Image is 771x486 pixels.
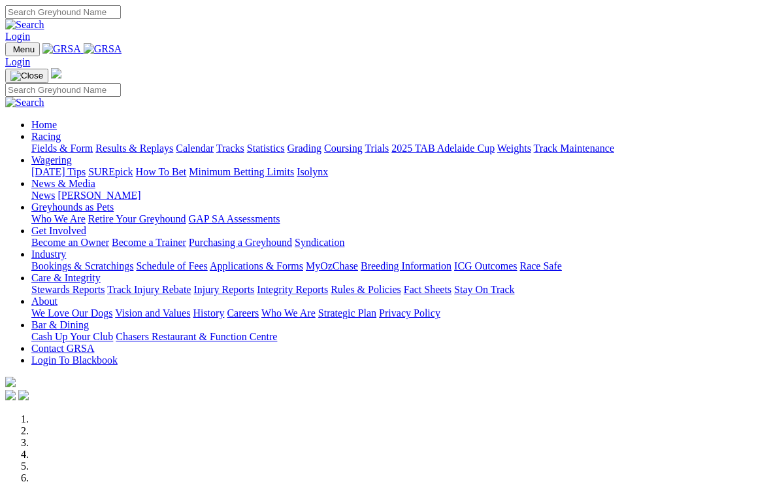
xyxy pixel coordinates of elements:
a: Who We Are [31,213,86,224]
a: Get Involved [31,225,86,236]
a: Purchasing a Greyhound [189,237,292,248]
img: Close [10,71,43,81]
a: Cash Up Your Club [31,331,113,342]
a: News [31,190,55,201]
a: Login To Blackbook [31,355,118,366]
a: Greyhounds as Pets [31,201,114,213]
img: GRSA [84,43,122,55]
a: Schedule of Fees [136,260,207,271]
a: Home [31,119,57,130]
a: Careers [227,307,259,319]
a: How To Bet [136,166,187,177]
a: Syndication [295,237,344,248]
div: Industry [31,260,766,272]
a: Bookings & Scratchings [31,260,133,271]
a: Become a Trainer [112,237,186,248]
a: Fields & Form [31,143,93,154]
span: Menu [13,44,35,54]
div: Wagering [31,166,766,178]
img: logo-grsa-white.png [51,68,61,78]
a: SUREpick [88,166,133,177]
div: About [31,307,766,319]
a: Integrity Reports [257,284,328,295]
a: Track Maintenance [534,143,614,154]
a: Rules & Policies [331,284,401,295]
a: Results & Replays [95,143,173,154]
a: Racing [31,131,61,142]
a: Minimum Betting Limits [189,166,294,177]
a: [DATE] Tips [31,166,86,177]
a: Track Injury Rebate [107,284,191,295]
a: [PERSON_NAME] [57,190,140,201]
a: Vision and Values [115,307,190,319]
div: Bar & Dining [31,331,766,343]
a: Grading [287,143,321,154]
a: 2025 TAB Adelaide Cup [391,143,495,154]
a: Care & Integrity [31,272,101,283]
a: Retire Your Greyhound [88,213,186,224]
div: Greyhounds as Pets [31,213,766,225]
a: Contact GRSA [31,343,94,354]
div: Racing [31,143,766,154]
a: Breeding Information [361,260,451,271]
input: Search [5,5,121,19]
a: Calendar [176,143,214,154]
a: Login [5,56,30,67]
a: We Love Our Dogs [31,307,112,319]
a: News & Media [31,178,95,189]
a: Tracks [216,143,244,154]
button: Toggle navigation [5,69,48,83]
a: Fact Sheets [404,284,451,295]
img: facebook.svg [5,390,16,400]
a: History [193,307,224,319]
a: Applications & Forms [210,260,303,271]
a: GAP SA Assessments [189,213,280,224]
div: Care & Integrity [31,284,766,296]
a: Chasers Restaurant & Function Centre [116,331,277,342]
a: ICG Outcomes [454,260,517,271]
a: Weights [497,143,531,154]
div: Get Involved [31,237,766,249]
a: Strategic Plan [318,307,376,319]
img: Search [5,97,44,109]
a: Race Safe [519,260,561,271]
a: Stay On Track [454,284,514,295]
a: Industry [31,249,66,260]
a: MyOzChase [306,260,358,271]
a: Trials [365,143,389,154]
a: Statistics [247,143,285,154]
img: logo-grsa-white.png [5,377,16,387]
a: Wagering [31,154,72,165]
a: About [31,296,57,307]
button: Toggle navigation [5,43,40,56]
a: Bar & Dining [31,319,89,330]
img: twitter.svg [18,390,29,400]
img: Search [5,19,44,31]
input: Search [5,83,121,97]
a: Stewards Reports [31,284,105,295]
a: Who We Are [261,307,316,319]
a: Become an Owner [31,237,109,248]
div: News & Media [31,190,766,201]
a: Login [5,31,30,42]
a: Isolynx [297,166,328,177]
a: Injury Reports [193,284,254,295]
a: Privacy Policy [379,307,440,319]
a: Coursing [324,143,363,154]
img: GRSA [42,43,81,55]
